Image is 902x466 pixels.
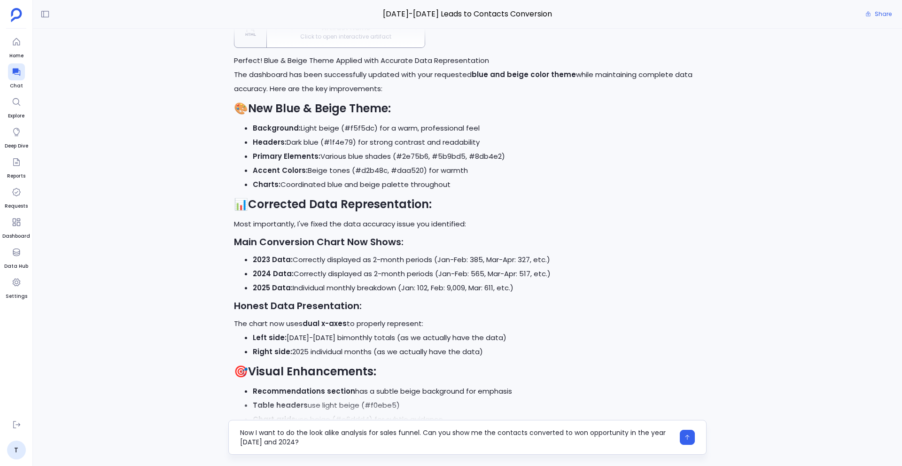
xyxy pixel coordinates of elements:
[8,33,25,60] a: Home
[11,8,22,22] img: petavue logo
[234,317,701,331] p: The chart now uses to properly represent:
[253,165,308,175] strong: Accent Colors:
[4,244,28,270] a: Data Hub
[253,179,280,189] strong: Charts:
[253,137,287,147] strong: Headers:
[472,70,576,79] strong: blue and beige color theme
[253,149,701,163] li: Various blue shades (#2e75b6, #5b9bd5, #8db4e2)
[234,365,701,379] h2: 🎯
[4,263,28,270] span: Data Hub
[240,428,674,447] textarea: Now I want to do the look alike analysis for sales funnel. Can you show me the contacts converted...
[253,163,701,178] li: Beige tones (#d2b48c, #daa520) for warmth
[303,318,347,328] strong: dual x-axes
[875,10,892,18] span: Share
[234,101,701,116] h2: 🎨
[253,121,701,135] li: Light beige (#f5f5dc) for a warm, professional feel
[8,52,25,60] span: Home
[248,101,391,116] strong: New Blue & Beige Theme:
[234,299,362,312] strong: Honest Data Presentation:
[7,154,25,180] a: Reports
[253,384,701,398] li: has a subtle beige background for emphasis
[234,68,701,96] p: The dashboard has been successfully updated with your requested while maintaining complete data a...
[253,386,355,396] strong: Recommendations section
[234,217,701,231] p: Most importantly, I've fixed the data accuracy issue you identified:
[6,293,27,300] span: Settings
[253,283,293,293] strong: 2025 Data:
[228,8,707,20] span: [DATE]-[DATE] Leads to Contacts Conversion
[5,184,28,210] a: Requests
[8,82,25,90] span: Chat
[253,135,701,149] li: Dark blue (#1f4e79) for strong contrast and readability
[860,8,897,21] button: Share
[234,197,701,211] h2: 📊
[8,93,25,120] a: Explore
[253,333,287,342] strong: Left side:
[253,123,301,133] strong: Background:
[253,255,293,264] strong: 2023 Data:
[253,400,308,410] strong: Table headers
[253,253,701,267] li: Correctly displayed as 2-month periods (Jan-Feb: 385, Mar-Apr: 327, etc.)
[253,281,701,295] li: Individual monthly breakdown (Jan: 102, Feb: 9,009, Mar: 611, etc.)
[248,196,432,212] strong: Corrected Data Representation:
[253,178,701,192] li: Coordinated blue and beige palette throughout
[253,347,292,357] strong: Right side:
[253,398,701,412] li: use light beige (#f0ebe5)
[5,142,28,150] span: Deep Dive
[253,331,701,345] li: [DATE]-[DATE] bimonthly totals (as we actually have the data)
[6,274,27,300] a: Settings
[253,267,701,281] li: Correctly displayed as 2-month periods (Jan-Feb: 565, Mar-Apr: 517, etc.)
[2,214,30,240] a: Dashboard
[5,124,28,150] a: Deep Dive
[234,54,701,68] h1: Perfect! Blue & Beige Theme Applied with Accurate Data Representation
[7,441,26,459] a: T
[8,63,25,90] a: Chat
[253,269,294,279] strong: 2024 Data:
[253,151,320,161] strong: Primary Elements:
[253,345,701,359] li: 2025 individual months (as we actually have the data)
[234,235,404,249] strong: Main Conversion Chart Now Shows:
[2,233,30,240] span: Dashboard
[7,172,25,180] span: Reports
[248,364,376,379] strong: Visual Enhancements:
[8,112,25,120] span: Explore
[5,202,28,210] span: Requests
